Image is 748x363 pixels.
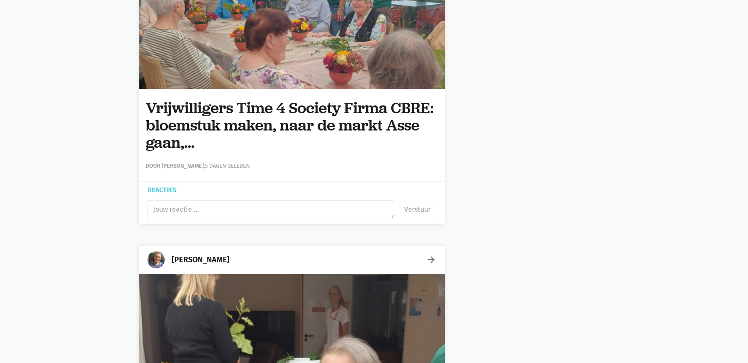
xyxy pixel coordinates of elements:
div: [PERSON_NAME] [172,254,230,266]
a: [PERSON_NAME] [147,251,426,268]
img: Maria [147,251,165,268]
button: Verstuur [399,201,436,218]
h1: Vrijwilligers Time 4 Society Firma CBRE: bloemstuk maken, naar de markt Asse gaan,... [146,99,438,151]
strong: Door [PERSON_NAME], [146,162,205,169]
a: arrow_forward [426,255,436,265]
div: 5 dagen geleden [146,162,438,171]
div: Reacties [147,187,436,193]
